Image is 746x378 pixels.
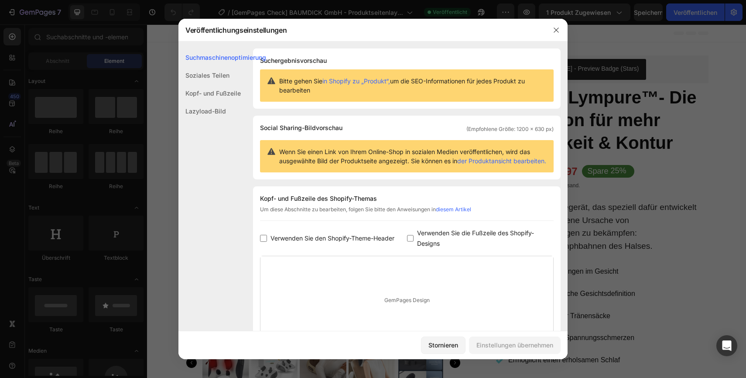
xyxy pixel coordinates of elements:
img: Judgeme.png [359,40,370,50]
font: Wenn Sie einen Link von Ihrem Online-Shop in sozialen Medien veröffentlichen, wird das ausgewählt... [279,148,530,165]
font: Einstellungen übernehmen [476,341,553,349]
p: Fördert eine natürliche Gesichtsdefinition [361,263,488,276]
font: Kopf- und Fußzeile des Shopify-Themas [260,195,377,202]
button: Carousel Back Arrow [39,333,50,344]
a: der Produktansicht bearbeiten. [457,157,546,165]
div: Spare [439,141,463,153]
font: Stornieren [428,341,458,349]
font: GemPages Design [384,297,430,303]
p: Inkl. MwSt. & kostenlosem Versand. [349,157,561,166]
font: Kopf- und Fußzeile [185,89,241,97]
button: Carousel Next Arrow [303,333,313,344]
div: Öffnen Sie den Intercom Messenger [716,335,737,356]
font: Veröffentlichungseinstellungen [185,26,287,34]
div: 25% [463,141,480,152]
p: Löst Nacken- und Spannungsschmerzen [361,307,488,320]
font: Soziales Teilen [185,72,229,79]
font: Lazyload-Bild [185,107,226,115]
p: Vermindert sichtbar Tränensäcke [361,285,488,298]
font: Suchergebnisvorschau [260,57,327,64]
div: [DOMAIN_NAME] - Preview Badge (Stars) [376,40,492,49]
p: Ermöglicht einen erholsamen Schlaf [361,330,488,342]
font: um die SEO-Informationen für jedes Produkt zu bearbeiten [279,77,525,94]
span: Das erste Massagegerät, das speziell dafür entwickelt wurde, die verborgene Ursache von Gesichtss... [349,178,550,213]
div: €220,96 [349,139,388,155]
p: Reduziert Schwellungen im Gesicht [361,241,488,254]
a: diesem Artikel [436,206,471,213]
div: €164,97 [392,139,431,155]
font: Suchmaschinenoptimierung [185,54,266,61]
font: (Empfohlene Größe: 1200 x 630 px) [466,126,554,132]
font: Bitte gehen Sie [279,77,322,85]
h1: Kronom Lympure™- Die Innovation für mehr Leichtigkeit & Kontur [349,61,561,131]
a: in Shopify zu „Produkt“, [322,77,390,85]
button: Stornieren [421,337,465,354]
button: Einstellungen übernehmen [469,337,561,354]
span: die verstopften Lymphbahnen des Halses. [349,217,506,226]
font: Social Sharing-Bildvorschau [260,124,342,131]
button: Judge.me - Preview Badge (Stars) [352,34,499,55]
font: Verwenden Sie den Shopify-Theme-Header [270,234,394,242]
font: Verwenden Sie die Fußzeile des Shopify-Designs [417,229,534,247]
font: Um diese Abschnitte zu bearbeiten, folgen Sie bitte den Anweisungen in [260,206,436,213]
